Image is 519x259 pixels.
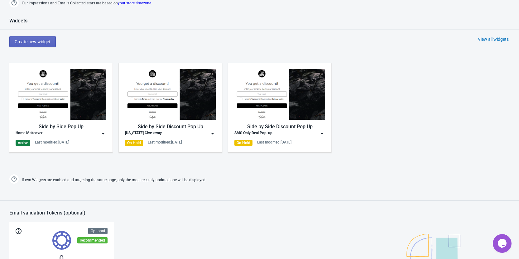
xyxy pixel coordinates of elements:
div: Optional [88,228,108,234]
img: help.png [9,174,19,184]
img: regular_popup.jpg [125,69,216,120]
div: Last modified: [DATE] [35,140,69,145]
div: Side by Side Discount Pop Up [125,123,216,130]
span: If two Widgets are enabled and targeting the same page, only the most recently updated one will b... [22,175,206,185]
img: dropdown.png [100,130,106,137]
div: SMS Only Deal Pop-up [234,130,272,137]
img: dropdown.png [319,130,325,137]
span: Create new widget [15,39,50,44]
div: Last modified: [DATE] [257,140,291,145]
div: On Hold [234,140,252,146]
a: your store timezone [118,1,151,5]
div: Active [16,140,30,146]
div: [US_STATE] Give-away [125,130,162,137]
div: Home Makeover [16,130,42,137]
img: dropdown.png [209,130,216,137]
img: tokens.svg [52,231,71,250]
div: Side by Side Pop Up [16,123,106,130]
div: Recommended [77,237,108,243]
button: Create new widget [9,36,56,47]
div: Side by Side Discount Pop Up [234,123,325,130]
img: regular_popup.jpg [234,69,325,120]
iframe: chat widget [493,234,513,253]
img: regular_popup.jpg [16,69,106,120]
div: Last modified: [DATE] [148,140,182,145]
div: On Hold [125,140,143,146]
div: View all widgets [478,36,509,42]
